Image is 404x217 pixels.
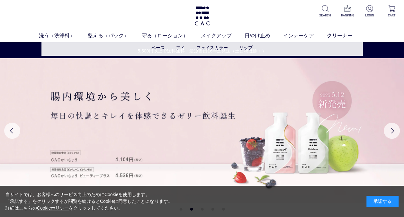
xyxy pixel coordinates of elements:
[196,45,228,50] a: フェイスカラー
[318,5,332,18] a: SEARCH
[327,32,365,40] a: クリーナー
[5,191,173,212] div: 当サイトでは、お客様へのサービス向上のためにCookieを使用します。 「承諾する」をクリックするか閲覧を続けるとCookieに同意したことになります。 詳細はこちらの をクリックしてください。
[384,123,400,139] button: Next
[151,45,165,50] a: ベース
[142,32,201,40] a: 守る（ローション）
[194,6,211,25] img: logo
[201,32,245,40] a: メイクアップ
[176,45,185,50] a: アイ
[0,48,404,54] a: 5,500円以上で送料無料・最短当日16時迄発送（土日祝は除く）
[239,45,253,50] a: リップ
[385,5,399,18] a: CART
[88,32,142,40] a: 整える（パック）
[366,196,399,207] div: 承諾する
[340,13,355,18] p: RANKING
[385,13,399,18] p: CART
[283,32,327,40] a: インナーケア
[363,5,377,18] a: LOGIN
[245,32,283,40] a: 日やけ止め
[318,13,332,18] p: SEARCH
[39,32,88,40] a: 洗う（洗浄料）
[363,13,377,18] p: LOGIN
[37,205,69,211] a: Cookieポリシー
[4,123,20,139] button: Previous
[340,5,355,18] a: RANKING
